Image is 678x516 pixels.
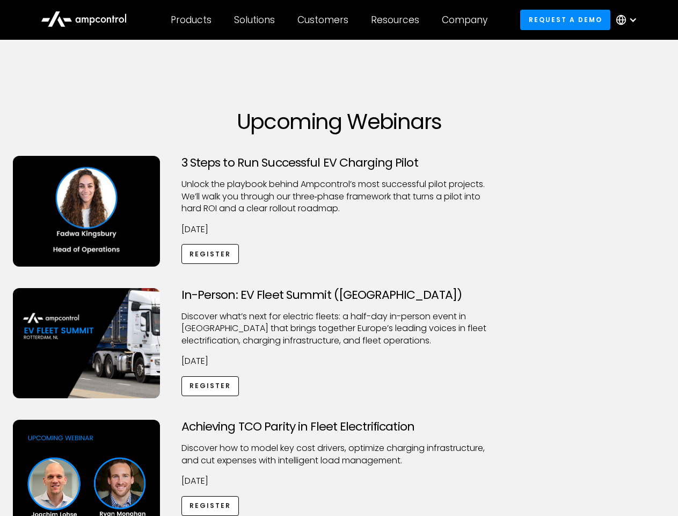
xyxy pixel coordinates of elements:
h1: Upcoming Webinars [13,109,666,134]
p: [DATE] [181,475,497,487]
div: Company [442,14,487,26]
div: Solutions [234,14,275,26]
a: Register [181,496,239,516]
h3: In-Person: EV Fleet Summit ([GEOGRAPHIC_DATA]) [181,288,497,302]
p: Discover how to model key cost drivers, optimize charging infrastructure, and cut expenses with i... [181,442,497,467]
a: Register [181,244,239,264]
div: Products [171,14,212,26]
h3: Achieving TCO Parity in Fleet Electrification [181,420,497,434]
p: ​Discover what’s next for electric fleets: a half-day in-person event in [GEOGRAPHIC_DATA] that b... [181,311,497,347]
p: [DATE] [181,224,497,235]
div: Resources [371,14,419,26]
p: [DATE] [181,355,497,367]
p: Unlock the playbook behind Ampcontrol’s most successful pilot projects. We’ll walk you through ou... [181,178,497,214]
div: Customers [297,14,348,26]
h3: 3 Steps to Run Successful EV Charging Pilot [181,156,497,170]
a: Register [181,376,239,396]
a: Request a demo [520,10,610,30]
